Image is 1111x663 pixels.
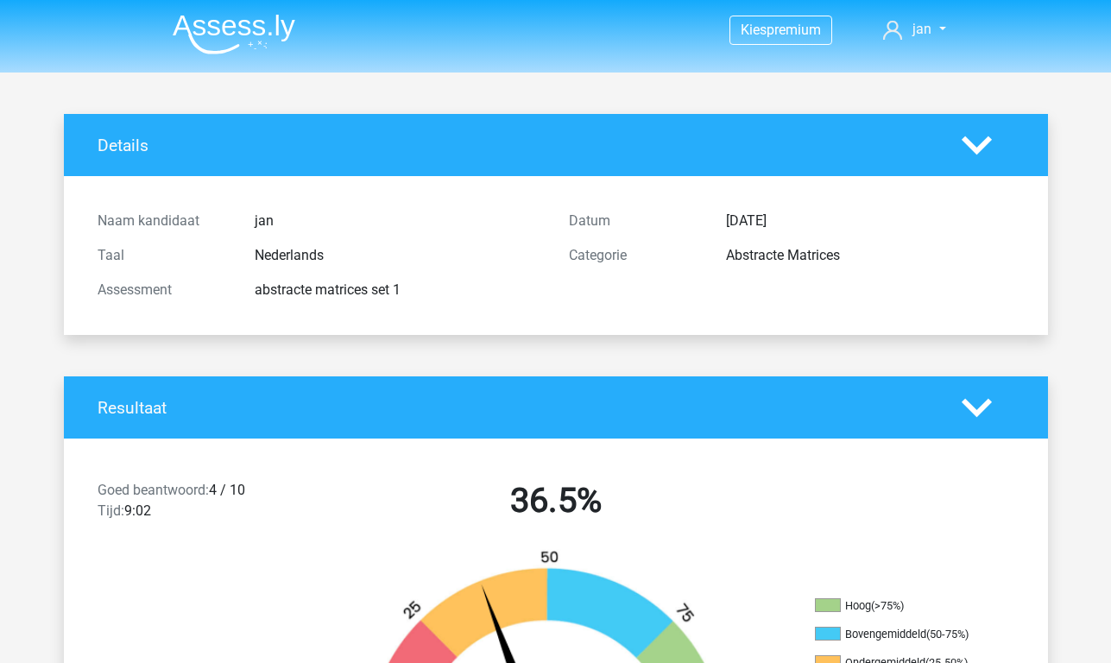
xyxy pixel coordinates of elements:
[713,211,1027,231] div: [DATE]
[98,482,209,498] span: Goed beantwoord:
[98,136,936,155] h4: Details
[242,245,556,266] div: Nederlands
[98,398,936,418] h4: Resultaat
[730,18,831,41] a: Kiespremium
[876,19,952,40] a: jan
[556,211,713,231] div: Datum
[333,480,779,521] h2: 36.5%
[815,627,988,642] li: Bovengemiddeld
[713,245,1027,266] div: Abstracte Matrices
[242,280,556,300] div: abstracte matrices set 1
[85,245,242,266] div: Taal
[767,22,821,38] span: premium
[85,480,320,528] div: 4 / 10 9:02
[242,211,556,231] div: jan
[741,22,767,38] span: Kies
[926,628,969,641] div: (50-75%)
[556,245,713,266] div: Categorie
[815,598,988,614] li: Hoog
[173,14,295,54] img: Assessly
[98,502,124,519] span: Tijd:
[85,280,242,300] div: Assessment
[85,211,242,231] div: Naam kandidaat
[912,21,931,37] span: jan
[871,599,904,612] div: (>75%)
